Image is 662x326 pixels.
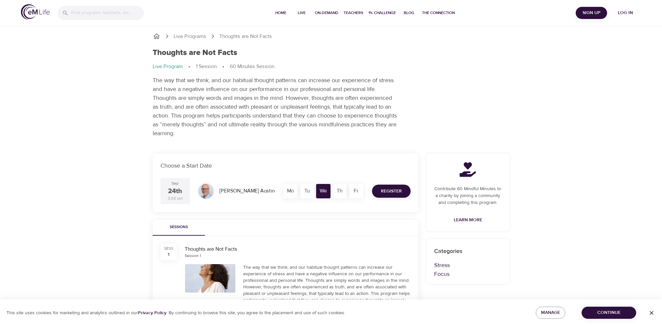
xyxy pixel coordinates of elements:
button: Continue [582,307,636,319]
span: Sessions [157,224,201,231]
div: 24th [168,187,182,196]
span: Register [381,187,402,195]
p: 60 Minutes Session [230,63,274,70]
div: 1 [168,251,169,258]
span: Blog [401,9,417,16]
div: Tu [300,184,314,198]
span: Learn More [454,216,482,224]
div: [PERSON_NAME] Austin [217,185,277,197]
a: Learn More [451,214,485,226]
p: Choose a Start Date [161,161,411,170]
span: Live [294,9,310,16]
img: logo [21,4,50,20]
div: Thoughts are Not Facts [185,245,411,253]
button: Sign Up [576,7,607,19]
div: SESS [164,246,173,251]
p: 1 Session [196,63,217,70]
p: Focus [434,270,502,279]
a: Live Programs [174,33,206,40]
span: Home [273,9,289,16]
h1: Thoughts are Not Facts [153,48,237,58]
button: Register [372,185,411,198]
div: Session 1 [185,253,201,259]
div: Mo [283,184,298,198]
nav: breadcrumb [153,32,510,40]
p: Categories [434,247,502,256]
div: Fr [349,184,363,198]
span: Manage [541,309,560,317]
nav: breadcrumb [153,63,510,71]
button: Log in [610,7,641,19]
div: Th [332,184,347,198]
input: Find programs, teachers, etc... [71,6,144,20]
span: Teachers [344,9,363,16]
div: The way that we think, and our habitual thought patterns can increase our experience of stress an... [243,264,411,317]
div: We [316,184,331,198]
p: Contribute 60 Mindful Minutes to a charity by joining a community and completing this program. [434,186,502,206]
span: Log in [612,9,638,17]
span: Sign Up [578,9,604,17]
div: Sep [172,181,178,186]
div: 3:00 pm [168,196,183,201]
span: Continue [587,309,631,317]
p: Stress [434,261,502,270]
span: 1% Challenge [368,9,396,16]
button: Manage [536,307,565,319]
p: Live Program [153,63,183,70]
span: The Connection [422,9,455,16]
span: On-Demand [315,9,338,16]
a: Privacy Policy [138,310,166,316]
p: The way that we think, and our habitual thought patterns can increase our experience of stress an... [153,76,398,138]
p: Thoughts are Not Facts [219,33,272,40]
